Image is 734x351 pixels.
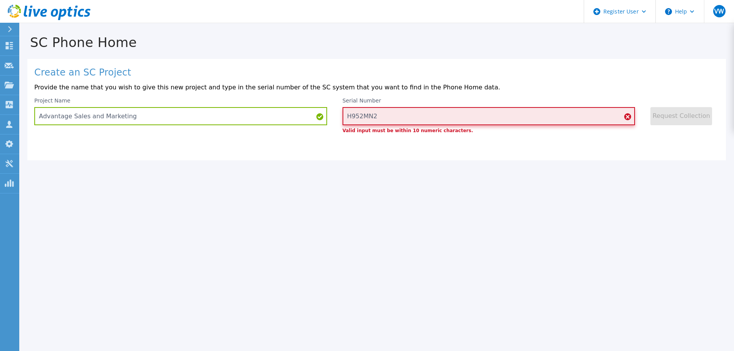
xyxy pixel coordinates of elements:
[34,98,71,103] label: Project Name
[19,35,734,50] h1: SC Phone Home
[343,107,635,125] input: Enter Serial Number
[343,128,635,133] p: Valid input must be within 10 numeric characters.
[343,98,381,103] label: Serial Number
[34,67,719,78] h1: Create an SC Project
[650,107,712,125] button: Request Collection
[34,84,719,91] p: Provide the name that you wish to give this new project and type in the serial number of the SC s...
[34,107,327,125] input: Enter Project Name
[714,8,724,14] span: VW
